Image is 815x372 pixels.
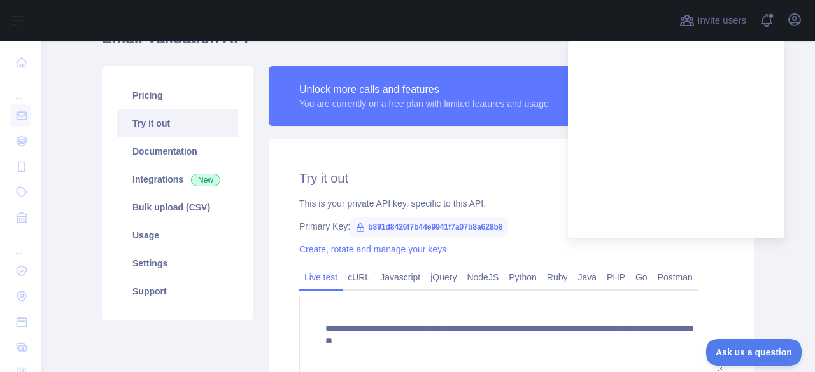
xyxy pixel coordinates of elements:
a: Python [504,267,542,287]
a: Ruby [542,267,573,287]
h2: Try it out [299,169,723,187]
div: Unlock more calls and features [299,82,549,97]
iframe: Toggle Customer Support [706,339,802,366]
a: jQuery [425,267,462,287]
a: Postman [653,267,698,287]
a: Usage [117,221,238,249]
a: NodeJS [462,267,504,287]
div: ... [10,231,31,257]
a: Integrations New [117,165,238,193]
div: ... [10,76,31,102]
span: Invite users [697,13,746,28]
a: Pricing [117,81,238,109]
a: Try it out [117,109,238,137]
button: Invite users [677,10,749,31]
div: Primary Key: [299,220,723,233]
a: Settings [117,249,238,277]
a: cURL [343,267,375,287]
a: Create, rotate and manage your keys [299,244,446,254]
a: Java [573,267,602,287]
div: You are currently on a free plan with limited features and usage [299,97,549,110]
span: New [191,174,220,186]
a: Live test [299,267,343,287]
a: Bulk upload (CSV) [117,193,238,221]
a: Javascript [375,267,425,287]
a: Go [630,267,653,287]
span: b891d8426f7b44e9941f7a07b8a628b8 [350,217,508,237]
a: PHP [602,267,630,287]
div: This is your private API key, specific to this API. [299,197,723,210]
a: Documentation [117,137,238,165]
h1: Email Validation API [102,28,754,59]
a: Support [117,277,238,305]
